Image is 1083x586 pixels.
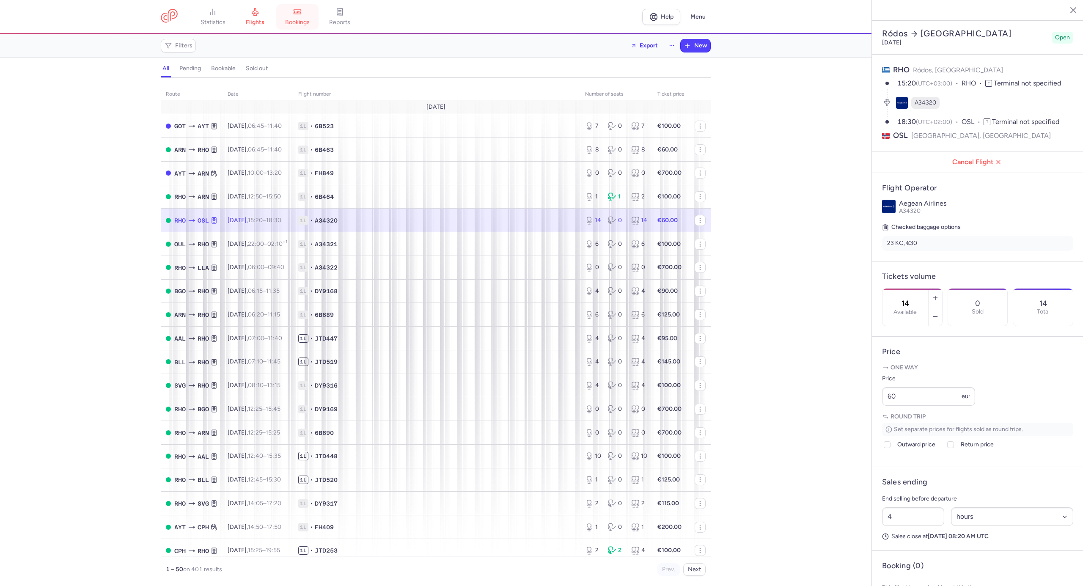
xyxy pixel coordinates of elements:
[1055,33,1070,42] span: Open
[585,122,601,130] div: 7
[228,240,287,248] span: [DATE],
[972,308,984,315] p: Sold
[198,334,209,343] span: RHO
[884,441,891,448] input: Outward price
[608,334,624,343] div: 0
[975,299,980,308] p: 0
[893,130,908,141] span: OSL
[248,217,281,224] span: –
[248,405,280,413] span: –
[174,263,186,272] span: RHO
[315,169,334,177] span: FH849
[608,499,624,508] div: 0
[962,393,970,400] span: eur
[174,310,186,319] span: ARN
[608,452,624,460] div: 0
[298,476,308,484] span: 1L
[198,381,209,390] span: RHO
[174,145,186,154] span: ARN
[631,334,647,343] div: 4
[315,452,338,460] span: JTD448
[248,429,280,436] span: –
[882,347,1073,357] h4: Price
[161,9,178,25] a: CitizenPlane red outlined logo
[315,499,338,508] span: DY9317
[268,264,284,271] time: 09:40
[657,452,681,459] strong: €100.00
[248,146,282,153] span: –
[310,429,313,437] span: •
[631,429,647,437] div: 0
[266,287,280,294] time: 11:35
[631,311,647,319] div: 6
[298,429,308,437] span: 1L
[174,475,186,484] span: RHO
[608,476,624,484] div: 0
[315,311,334,319] span: 6B689
[882,494,1073,504] p: End selling before departure
[228,405,280,413] span: [DATE],
[608,240,624,248] div: 0
[585,263,601,272] div: 0
[608,263,624,272] div: 0
[962,79,985,88] span: RHO
[298,263,308,272] span: 1L
[657,429,682,436] strong: €700.00
[248,311,264,318] time: 06:20
[228,335,282,342] span: [DATE],
[631,287,647,295] div: 4
[315,405,338,413] span: DY9169
[315,476,338,484] span: JTD520
[248,193,263,200] time: 12:50
[608,216,624,225] div: 0
[248,240,287,248] span: –
[657,405,682,413] strong: €700.00
[174,216,186,225] span: RHO
[198,523,209,532] span: CPH
[248,311,280,318] span: –
[248,500,263,507] time: 14:05
[228,311,280,318] span: [DATE],
[174,452,186,461] span: RHO
[631,122,647,130] div: 7
[179,65,201,72] h4: pending
[248,287,280,294] span: –
[916,80,952,87] span: (UTC+03:00)
[661,14,673,20] span: Help
[248,476,281,483] span: –
[315,334,338,343] span: JTD447
[585,499,601,508] div: 2
[657,287,678,294] strong: €90.00
[897,118,916,126] time: 18:30
[248,382,264,389] time: 08:10
[585,476,601,484] div: 1
[298,122,308,130] span: 1L
[248,264,284,271] span: –
[897,440,935,450] span: Outward price
[285,19,310,26] span: bookings
[882,477,927,487] h4: Sales ending
[293,88,580,101] th: Flight number
[608,381,624,390] div: 0
[962,117,984,127] span: OSL
[198,145,209,154] span: RHO
[657,169,682,176] strong: €700.00
[268,335,282,342] time: 11:40
[585,334,601,343] div: 4
[228,193,281,200] span: [DATE],
[174,286,186,296] span: BGO
[228,358,280,365] span: [DATE],
[882,272,1073,281] h4: Tickets volume
[657,476,680,483] strong: €125.00
[266,193,281,200] time: 15:50
[631,499,647,508] div: 2
[267,452,281,459] time: 15:35
[882,28,1048,39] h2: Ródos [GEOGRAPHIC_DATA]
[298,216,308,225] span: 1L
[161,39,195,52] button: Filters
[234,8,276,26] a: flights
[585,146,601,154] div: 8
[913,66,1003,74] span: Ródos, [GEOGRAPHIC_DATA]
[657,335,677,342] strong: €95.00
[657,311,680,318] strong: €125.00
